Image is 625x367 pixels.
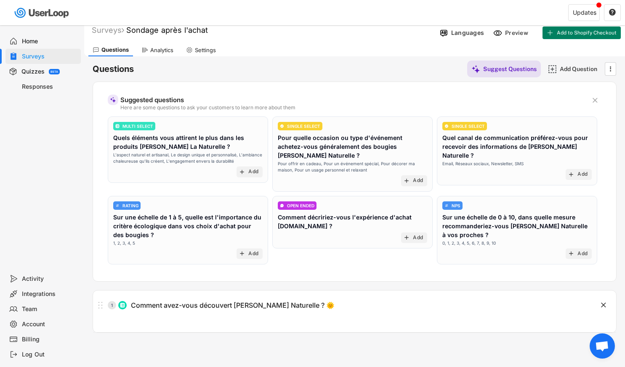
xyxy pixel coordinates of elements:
button:  [609,9,616,16]
text:  [609,8,616,16]
button:  [591,96,599,105]
font: Sondage après l'achat [126,26,208,34]
div: Add [413,235,423,241]
div: Team [22,305,77,313]
div: Add Question [560,65,602,73]
div: Add [248,251,258,257]
img: ListMajor.svg [120,303,125,308]
div: Add [413,177,423,184]
div: OPEN ENDED [287,203,314,208]
div: 1, 2, 3, 4, 5 [113,240,135,246]
div: Sur une échelle de 1 à 5, quelle est l'importance du critère écologique dans vos choix d'achat po... [113,213,263,239]
div: Pour offrir en cadeau, Pour un événement spécial, Pour décorer ma maison, Pour un usage personnel... [278,161,427,173]
div: Billing [22,335,77,343]
div: Ouvrir le chat [590,333,615,359]
div: RATING [122,203,138,208]
img: ConversationMinor.svg [280,203,284,208]
button: add [403,177,410,184]
button: add [239,250,245,257]
img: userloop-logo-01.svg [13,4,72,21]
img: AdjustIcon.svg [115,203,120,208]
div: Surveys [22,53,77,61]
div: Suggest Questions [483,65,537,73]
div: L'aspect naturel et artisanal, Le design unique et personnalisé, L'ambiance chaleureuse qu'ils cr... [113,152,263,164]
div: Integrations [22,290,77,298]
div: SINGLE SELECT [452,124,485,128]
div: Add [577,251,588,257]
button: add [568,250,574,257]
button: Add to Shopify Checkout [543,26,621,39]
button:  [599,301,608,309]
div: Pour quelle occasion ou type d'événement achetez-vous généralement des bougies [PERSON_NAME] Natu... [278,133,427,160]
img: ListMajor.svg [115,124,120,128]
div: Settings [195,47,216,54]
div: 0, 1, 2, 3, 4, 5, 6, 7, 8, 9, 10 [442,240,496,246]
div: Analytics [150,47,173,54]
div: Activity [22,275,77,283]
div: BETA [51,70,58,73]
img: MagicMajor%20%28Purple%29.svg [471,65,480,74]
div: Quels éléments vous attirent le plus dans les produits [PERSON_NAME] La Naturelle ? [113,133,263,151]
button: add [403,234,410,241]
div: 1 [108,303,116,307]
div: Home [22,37,77,45]
span: Add to Shopify Checkout [557,30,617,35]
div: Here are some questions to ask your customers to learn more about them [120,105,585,110]
img: MagicMajor%20%28Purple%29.svg [110,97,116,103]
button: add [568,171,574,178]
div: Suggested questions [120,97,585,103]
img: CircleTickMinorWhite.svg [444,124,449,128]
text:  [610,64,612,73]
img: AddMajor.svg [548,65,557,74]
div: Preview [505,29,530,37]
img: Language%20Icon.svg [439,29,448,37]
h6: Questions [93,63,134,75]
div: NPS [452,203,460,208]
img: AdjustIcon.svg [444,203,449,208]
div: MULTI SELECT [122,124,153,128]
img: CircleTickMinorWhite.svg [280,124,284,128]
div: Add [577,171,588,178]
div: Quel canal de communication préférez-vous pour recevoir des informations de [PERSON_NAME] Naturel... [442,133,592,160]
text:  [593,96,598,105]
div: Responses [22,83,77,91]
text:  [601,301,606,309]
div: Add [248,169,258,175]
div: Account [22,320,77,328]
div: Comment décririez-vous l'expérience d'achat [DOMAIN_NAME] ? [278,213,427,230]
div: Log Out [22,351,77,359]
div: Updates [573,10,596,16]
div: Surveys [92,25,124,35]
div: Sur une échelle de 0 à 10, dans quelle mesure recommanderiez-vous [PERSON_NAME] Naturelle à vos p... [442,213,592,239]
div: Languages [451,29,484,37]
div: Questions [101,46,129,53]
div: Quizzes [21,68,45,76]
button: add [239,169,245,175]
div: Comment avez-vous découvert [PERSON_NAME] Naturelle ? 🌞 [131,301,335,310]
div: SINGLE SELECT [287,124,320,128]
button:  [606,63,614,75]
div: Email, Réseaux sociaux, Newsletter, SMS [442,161,524,167]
